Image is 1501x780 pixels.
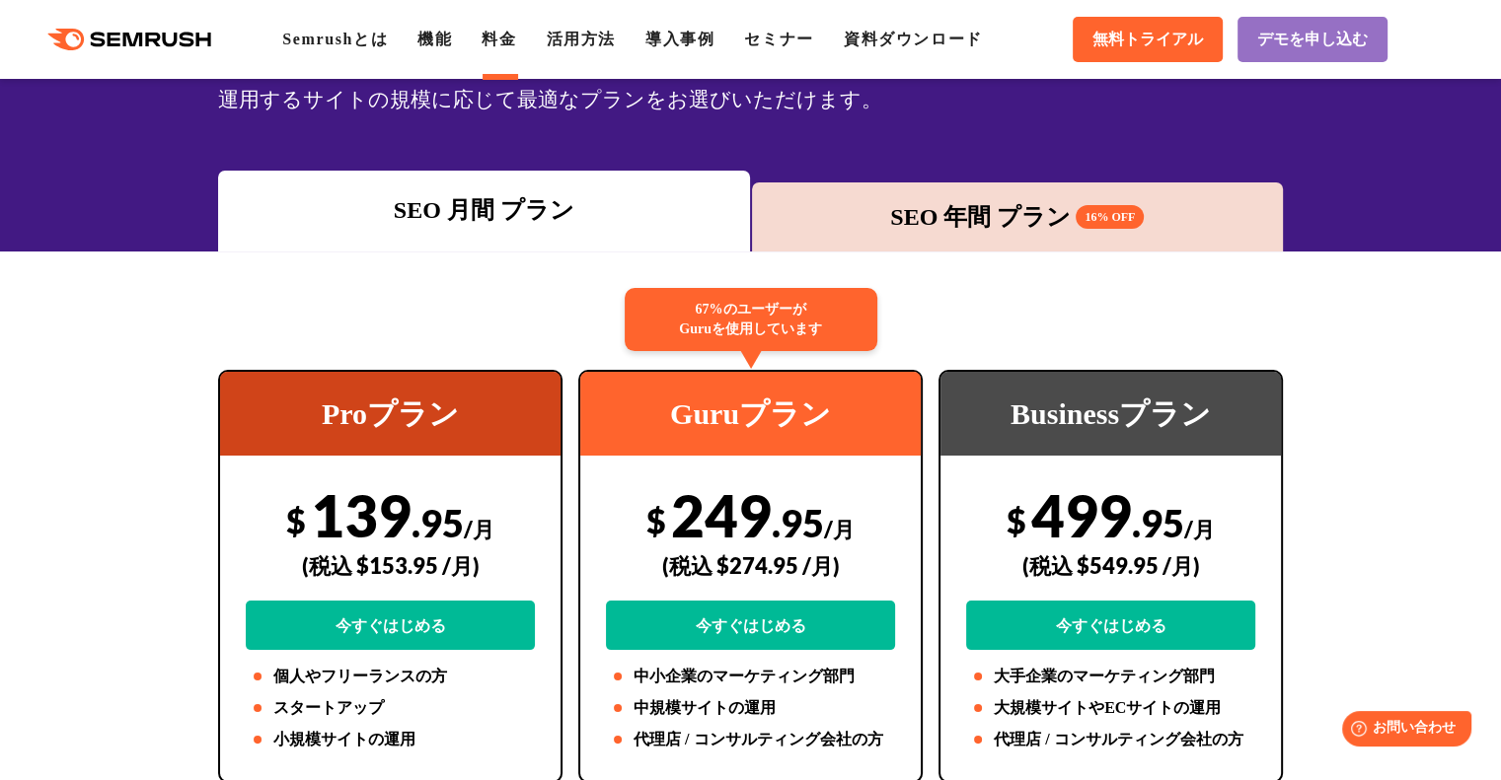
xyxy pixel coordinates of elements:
[1238,17,1388,62] a: デモを申し込む
[220,372,561,456] div: Proプラン
[762,199,1274,235] div: SEO 年間 プラン
[246,728,535,751] li: 小規模サイトの運用
[1092,30,1203,50] span: 無料トライアル
[1132,500,1184,545] span: .95
[412,500,464,545] span: .95
[646,500,666,540] span: $
[844,31,983,47] a: 資料ダウンロード
[606,665,895,688] li: 中小企業のマーケティング部門
[966,728,1255,751] li: 代理店 / コンサルティング会社の方
[580,372,921,456] div: Guruプラン
[966,665,1255,688] li: 大手企業のマーケティング部門
[772,500,824,545] span: .95
[286,500,306,540] span: $
[246,601,535,650] a: 今すぐはじめる
[1073,17,1223,62] a: 無料トライアル
[218,46,1283,117] div: SEOの3つの料金プランから、広告・SNS・市場調査ツールキットをご用意しています。業務領域や会社の規模、運用するサイトの規模に応じて最適なプランをお選びいただけます。
[606,531,895,601] div: (税込 $274.95 /月)
[606,696,895,720] li: 中規模サイトの運用
[606,728,895,751] li: 代理店 / コンサルティング会社の方
[246,696,535,720] li: スタートアップ
[282,31,388,47] a: Semrushとは
[940,372,1281,456] div: Businessプラン
[966,480,1255,650] div: 499
[417,31,452,47] a: 機能
[744,31,813,47] a: セミナー
[1007,500,1026,540] span: $
[645,31,714,47] a: 導入事例
[547,31,616,47] a: 活用方法
[606,601,895,650] a: 今すぐはじめる
[1257,30,1368,50] span: デモを申し込む
[228,192,740,228] div: SEO 月間 プラン
[1184,516,1215,542] span: /月
[482,31,516,47] a: 料金
[464,516,494,542] span: /月
[246,480,535,650] div: 139
[625,288,877,351] div: 67%のユーザーが Guruを使用しています
[824,516,855,542] span: /月
[1076,205,1144,229] span: 16% OFF
[966,696,1255,720] li: 大規模サイトやECサイトの運用
[966,601,1255,650] a: 今すぐはじめる
[1325,703,1479,758] iframe: Help widget launcher
[246,531,535,601] div: (税込 $153.95 /月)
[246,665,535,688] li: 個人やフリーランスの方
[966,531,1255,601] div: (税込 $549.95 /月)
[606,480,895,650] div: 249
